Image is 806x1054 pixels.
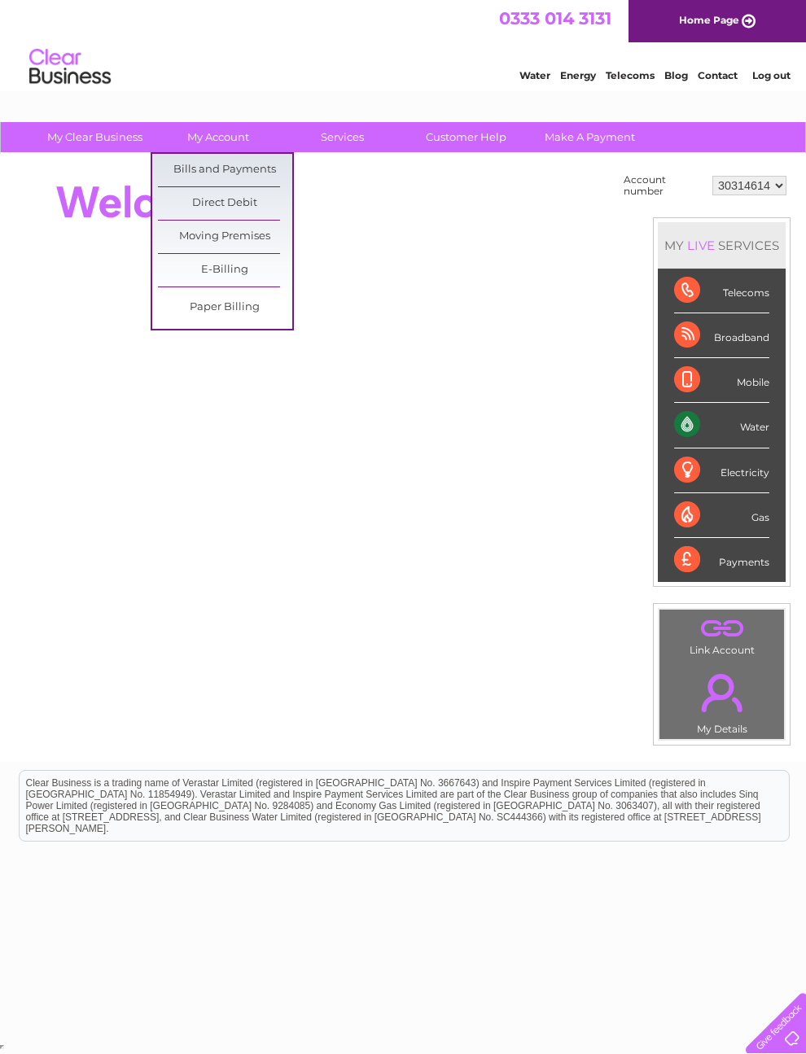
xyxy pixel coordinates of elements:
[28,42,112,92] img: logo.png
[698,69,738,81] a: Contact
[158,187,292,220] a: Direct Debit
[20,9,789,79] div: Clear Business is a trading name of Verastar Limited (registered in [GEOGRAPHIC_DATA] No. 3667643...
[674,313,769,358] div: Broadband
[151,122,286,152] a: My Account
[658,222,786,269] div: MY SERVICES
[523,122,657,152] a: Make A Payment
[664,664,780,721] a: .
[659,609,785,660] td: Link Account
[674,403,769,448] div: Water
[499,8,611,28] a: 0333 014 3131
[684,238,718,253] div: LIVE
[28,122,162,152] a: My Clear Business
[674,269,769,313] div: Telecoms
[664,614,780,642] a: .
[674,448,769,493] div: Electricity
[664,69,688,81] a: Blog
[620,170,708,201] td: Account number
[752,69,791,81] a: Log out
[560,69,596,81] a: Energy
[674,358,769,403] div: Mobile
[659,660,785,740] td: My Details
[158,254,292,286] a: E-Billing
[158,154,292,186] a: Bills and Payments
[399,122,533,152] a: Customer Help
[674,493,769,538] div: Gas
[519,69,550,81] a: Water
[158,291,292,324] a: Paper Billing
[606,69,655,81] a: Telecoms
[275,122,410,152] a: Services
[674,538,769,582] div: Payments
[158,221,292,253] a: Moving Premises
